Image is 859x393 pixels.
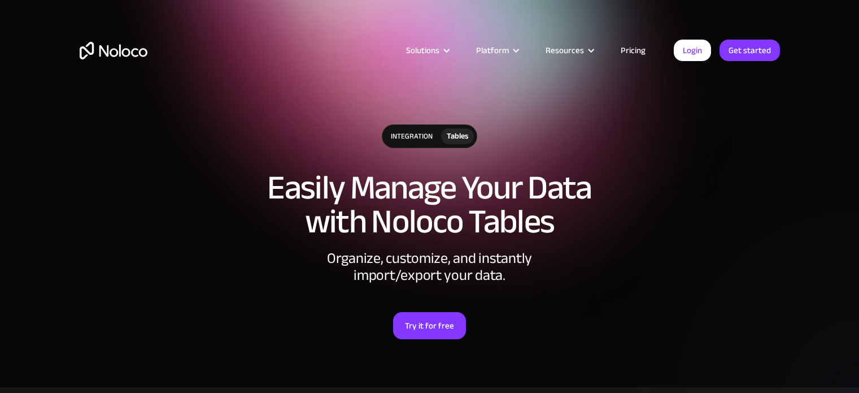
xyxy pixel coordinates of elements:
[382,125,441,148] div: integration
[546,43,584,58] div: Resources
[607,43,660,58] a: Pricing
[406,43,439,58] div: Solutions
[720,40,780,61] a: Get started
[393,312,466,339] a: Try it for free
[447,130,468,142] div: Tables
[80,42,147,59] a: home
[80,171,780,239] h1: Easily Manage Your Data with Noloco Tables
[476,43,509,58] div: Platform
[462,43,531,58] div: Platform
[531,43,607,58] div: Resources
[674,40,711,61] a: Login
[392,43,462,58] div: Solutions
[260,250,599,284] div: Organize, customize, and instantly import/export your data.
[405,318,454,333] div: Try it for free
